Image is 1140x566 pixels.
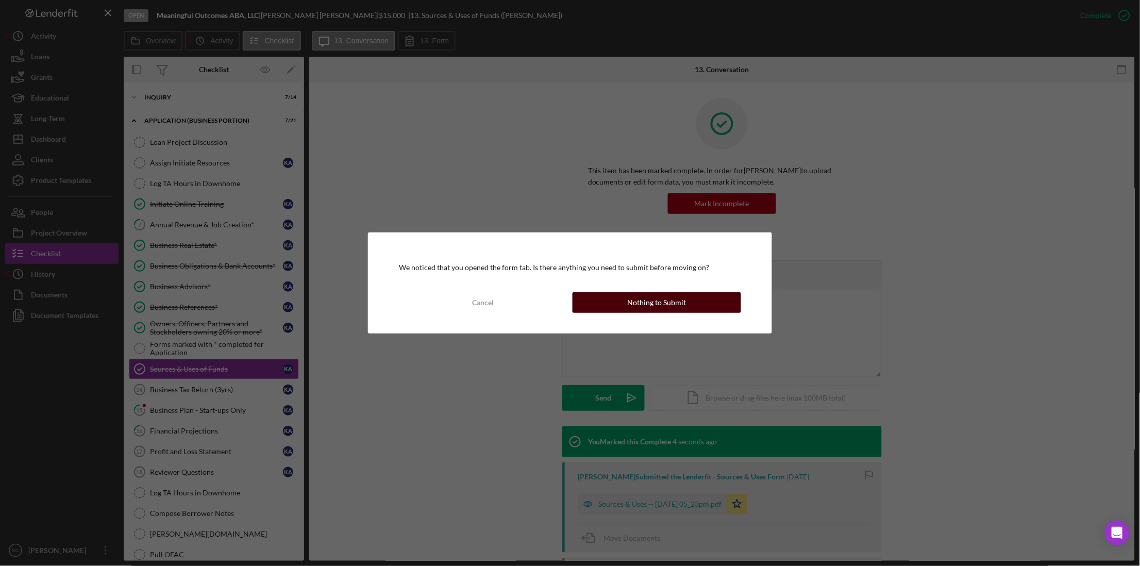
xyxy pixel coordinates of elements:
div: We noticed that you opened the form tab. Is there anything you need to submit before moving on? [399,263,741,272]
button: Nothing to Submit [573,292,741,313]
button: Cancel [399,292,567,313]
div: Nothing to Submit [627,292,686,313]
div: Cancel [473,292,494,313]
div: Open Intercom Messenger [1105,521,1130,545]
